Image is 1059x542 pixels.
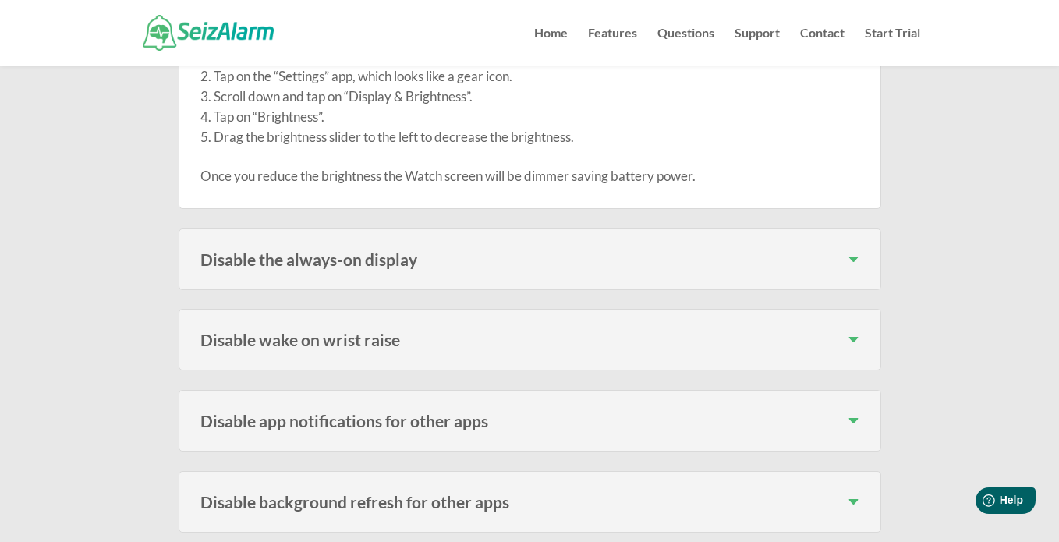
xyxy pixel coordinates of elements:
li: Tap on “Brightness”. [200,107,859,127]
h3: Disable the always-on display [200,251,859,267]
li: Drag the brightness slider to the left to decrease the brightness. [200,127,859,147]
a: Support [735,27,780,66]
img: SeizAlarm [143,15,274,50]
h3: Disable app notifications for other apps [200,413,859,429]
a: Features [588,27,637,66]
a: Home [534,27,568,66]
h3: Disable wake on wrist raise [200,331,859,348]
p: Once you reduce the brightness the Watch screen will be dimmer saving battery power. [200,165,859,186]
h3: Disable background refresh for other apps [200,494,859,510]
a: Contact [800,27,845,66]
li: Scroll down and tap on “Display & Brightness”. [200,87,859,107]
iframe: Help widget launcher [920,481,1042,525]
li: Tap on the “Settings” app, which looks like a gear icon. [200,66,859,87]
a: Questions [657,27,714,66]
a: Start Trial [865,27,920,66]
